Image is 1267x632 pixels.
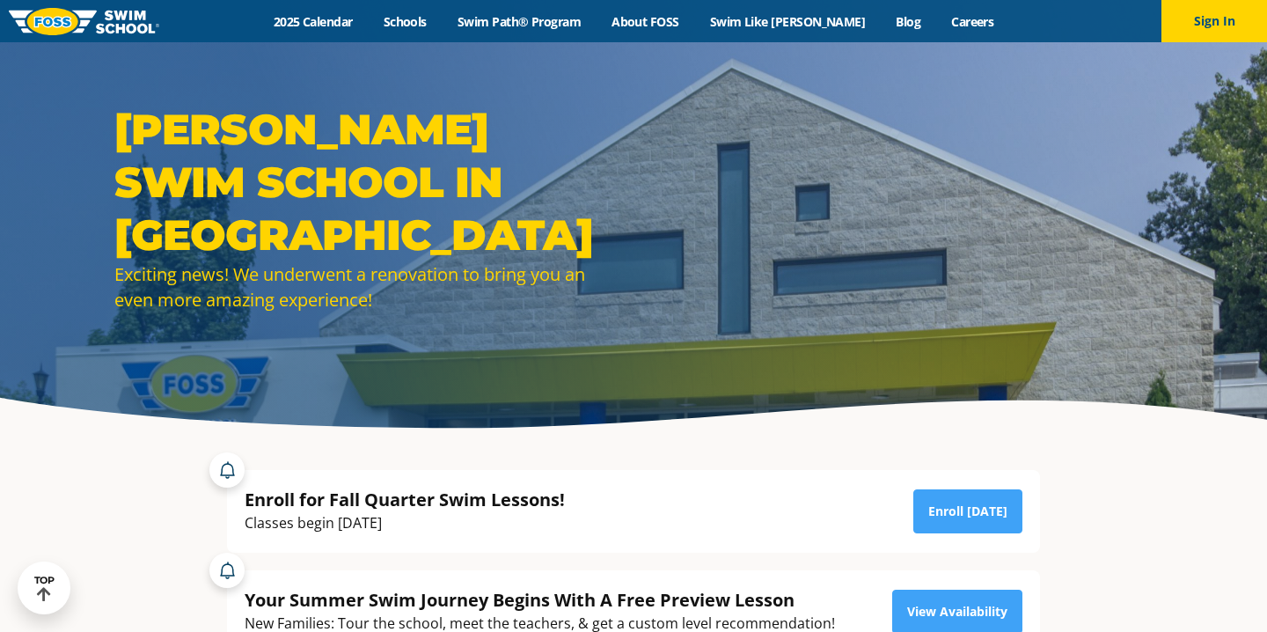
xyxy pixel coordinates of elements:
a: Swim Path® Program [442,13,596,30]
img: FOSS Swim School Logo [9,8,159,35]
div: Your Summer Swim Journey Begins With A Free Preview Lesson [245,588,835,612]
a: Swim Like [PERSON_NAME] [694,13,881,30]
h1: [PERSON_NAME] SWIM SCHOOL IN [GEOGRAPHIC_DATA] [114,103,625,261]
div: Enroll for Fall Quarter Swim Lessons! [245,488,565,511]
div: Exciting news! We underwent a renovation to bring you an even more amazing experience! [114,261,625,312]
a: About FOSS [597,13,695,30]
div: Classes begin [DATE] [245,511,565,535]
a: 2025 Calendar [258,13,368,30]
a: Schools [368,13,442,30]
a: Enroll [DATE] [913,489,1022,533]
a: Blog [881,13,936,30]
a: Careers [936,13,1009,30]
div: TOP [34,575,55,602]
